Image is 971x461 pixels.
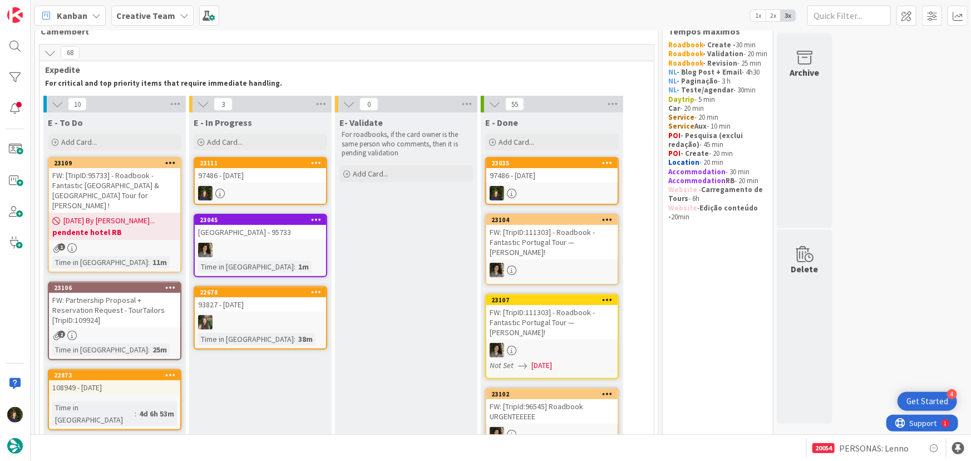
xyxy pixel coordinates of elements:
[49,370,180,395] div: 22873108949 - [DATE]
[148,256,150,268] span: :
[677,85,733,95] strong: - Teste/agendar
[61,46,80,60] span: 68
[195,297,326,312] div: 93827 - [DATE]
[200,288,326,296] div: 22678
[668,68,767,77] p: - 4h30
[485,157,619,205] a: 2303597486 - [DATE]MC
[668,185,765,203] strong: Carregamento de Tours
[668,158,699,167] strong: Location
[116,10,175,21] b: Creative Team
[198,261,294,273] div: Time in [GEOGRAPHIC_DATA]
[353,169,388,179] span: Add Card...
[790,66,820,79] div: Archive
[198,315,213,330] img: IG
[505,97,524,111] span: 55
[194,157,327,205] a: 2311197486 - [DATE]MC
[58,243,65,251] span: 1
[195,287,326,297] div: 22678
[668,76,677,86] strong: NL
[491,296,618,304] div: 23107
[150,256,170,268] div: 11m
[486,305,618,340] div: FW: [TripID:111303] - Roadbook - Fantastic Portugal Tour — [PERSON_NAME]!
[61,137,97,147] span: Add Card...
[668,121,694,131] strong: Service
[791,262,819,276] div: Delete
[295,333,316,345] div: 38m
[668,131,767,150] p: - 45 min
[751,10,766,21] span: 1x
[668,204,767,222] p: - 20min
[54,371,180,379] div: 22873
[198,243,213,257] img: MS
[195,158,326,183] div: 2311197486 - [DATE]
[49,293,180,327] div: FW: Partnership Proposal + Reservation Request - TourTailors [TripID:109924]
[342,130,471,158] p: For roadbooks, if the card owner is the same person who comments, then it is pending validation
[135,408,136,420] span: :
[490,427,504,442] img: MS
[49,168,180,213] div: FW: [TripID:95733] - Roadbook - Fantastic [GEOGRAPHIC_DATA] & [GEOGRAPHIC_DATA] Tour for [PERSON_...
[49,370,180,380] div: 22873
[49,158,180,168] div: 23109
[668,185,767,204] p: - - 6h
[486,158,618,168] div: 23035
[485,117,518,128] span: E - Done
[195,186,326,200] div: MC
[200,159,326,167] div: 23111
[766,10,781,21] span: 2x
[49,380,180,395] div: 108949 - [DATE]
[45,64,640,75] span: Expedite
[485,294,619,379] a: 23107FW: [TripID:111303] - Roadbook - Fantastic Portugal Tour — [PERSON_NAME]!MSNot Set[DATE]
[486,427,618,442] div: MS
[694,121,707,131] strong: Aux
[195,287,326,312] div: 2267893827 - [DATE]
[52,401,135,426] div: Time in [GEOGRAPHIC_DATA]
[668,95,694,104] strong: Daytrip
[491,216,618,224] div: 23104
[668,149,767,158] p: - 20 min
[726,176,735,185] strong: RB
[48,282,181,360] a: 23106FW: Partnership Proposal + Reservation Request - TourTailors [TripID:109924]Time in [GEOGRAP...
[668,50,767,58] p: - 20 min
[486,263,618,277] div: MS
[781,10,796,21] span: 3x
[295,261,312,273] div: 1m
[490,186,504,200] img: MC
[23,2,51,15] span: Support
[668,67,677,77] strong: NL
[947,389,957,399] div: 4
[703,40,736,50] strong: - Create -
[681,149,709,158] strong: - Create
[294,261,295,273] span: :
[491,390,618,398] div: 23102
[195,215,326,239] div: 23045[GEOGRAPHIC_DATA] - 95733
[703,49,743,58] strong: - Validation
[668,131,745,149] strong: - Pesquisa (exclui redação)
[531,360,552,371] span: [DATE]
[491,159,618,167] div: 23035
[195,215,326,225] div: 23045
[906,396,948,407] div: Get Started
[668,176,726,185] strong: Accommodation
[807,6,891,26] input: Quick Filter...
[136,408,177,420] div: 4d 6h 53m
[150,344,170,356] div: 25m
[486,225,618,259] div: FW: [TripID:111303] - Roadbook - Fantastic Portugal Tour — [PERSON_NAME]!
[294,333,295,345] span: :
[58,4,61,13] div: 1
[194,214,327,277] a: 23045[GEOGRAPHIC_DATA] - 95733MSTime in [GEOGRAPHIC_DATA]:1m
[54,284,180,292] div: 23106
[486,389,618,399] div: 23102
[677,67,742,77] strong: - Blog Post + Email
[195,158,326,168] div: 23111
[668,41,767,50] p: 30 min
[45,79,282,88] strong: For critical and top priority items that require immediate handling.
[486,399,618,424] div: FW: [TripId:96545] Roadbook URGENTEEEEE
[668,49,703,58] strong: Roadbook
[485,214,619,285] a: 23104FW: [TripID:111303] - Roadbook - Fantastic Portugal Tour — [PERSON_NAME]!MS
[49,158,180,213] div: 23109FW: [TripID:95733] - Roadbook - Fantastic [GEOGRAPHIC_DATA] & [GEOGRAPHIC_DATA] Tour for [PE...
[677,76,718,86] strong: - Paginação
[486,295,618,305] div: 23107
[668,112,694,122] strong: Service
[485,388,619,449] a: 23102FW: [TripId:96545] Roadbook URGENTEEEEEMS
[198,333,294,345] div: Time in [GEOGRAPHIC_DATA]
